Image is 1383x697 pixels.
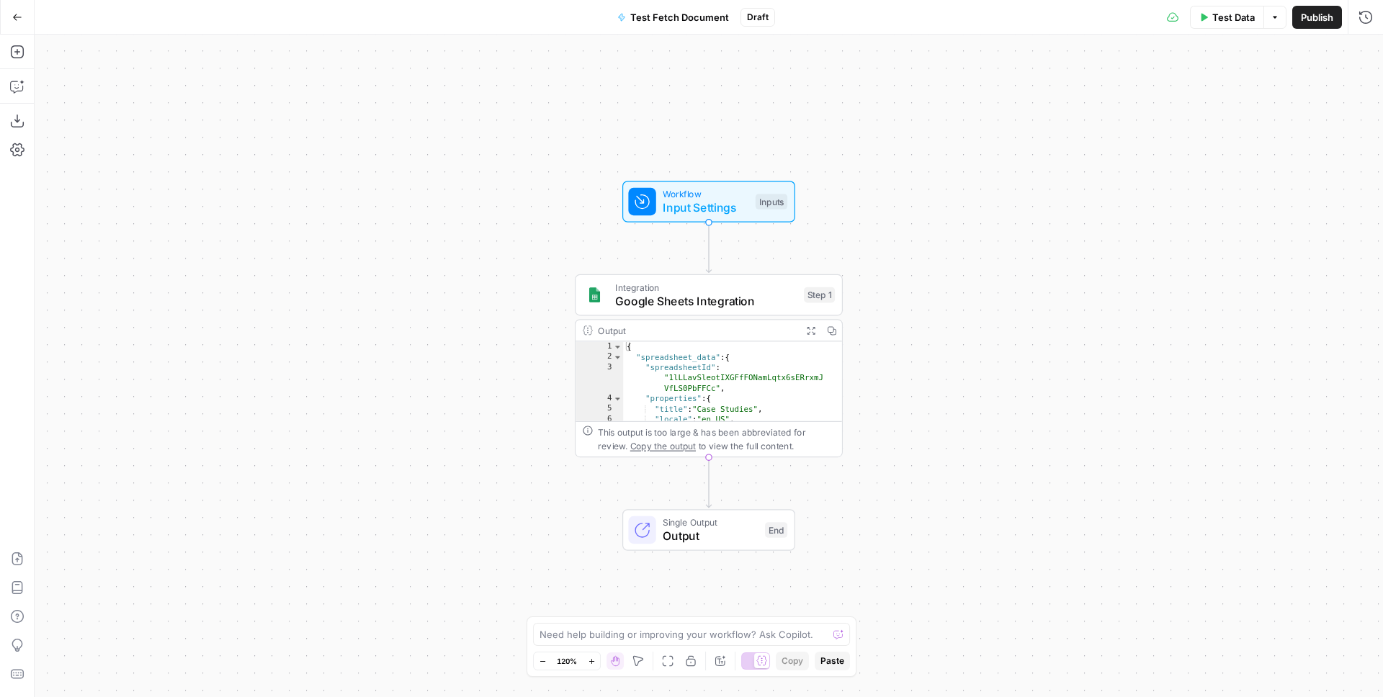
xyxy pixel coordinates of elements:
[663,199,748,216] span: Input Settings
[609,6,738,29] button: Test Fetch Document
[815,652,850,670] button: Paste
[630,441,696,451] span: Copy the output
[576,404,623,414] div: 5
[576,414,623,424] div: 6
[576,362,623,393] div: 3
[804,287,835,303] div: Step 1
[663,527,758,544] span: Output
[756,194,787,210] div: Inputs
[630,10,729,24] span: Test Fetch Document
[782,655,803,667] span: Copy
[706,222,711,273] g: Edge from start to step_1
[613,352,622,362] span: Toggle code folding, rows 2 through 2631
[576,352,623,362] div: 2
[575,181,843,222] div: WorkflowInput SettingsInputs
[1292,6,1342,29] button: Publish
[586,287,604,304] img: Group%201%201.png
[613,393,622,403] span: Toggle code folding, rows 4 through 134
[663,187,748,201] span: Workflow
[598,323,795,337] div: Output
[615,292,797,310] span: Google Sheets Integration
[575,509,843,551] div: Single OutputOutputEnd
[1190,6,1263,29] button: Test Data
[776,652,809,670] button: Copy
[706,457,711,508] g: Edge from step_1 to end
[820,655,844,667] span: Paste
[575,274,843,457] div: IntegrationGoogle Sheets IntegrationStep 1Output{ "spreadsheet_data":{ "spreadsheetId": "1lLLavSl...
[663,516,758,529] span: Single Output
[598,426,835,453] div: This output is too large & has been abbreviated for review. to view the full content.
[576,393,623,403] div: 4
[615,280,797,294] span: Integration
[1212,10,1255,24] span: Test Data
[747,11,769,24] span: Draft
[1301,10,1333,24] span: Publish
[765,522,787,538] div: End
[576,341,623,351] div: 1
[613,341,622,351] span: Toggle code folding, rows 1 through 2632
[557,655,577,667] span: 120%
